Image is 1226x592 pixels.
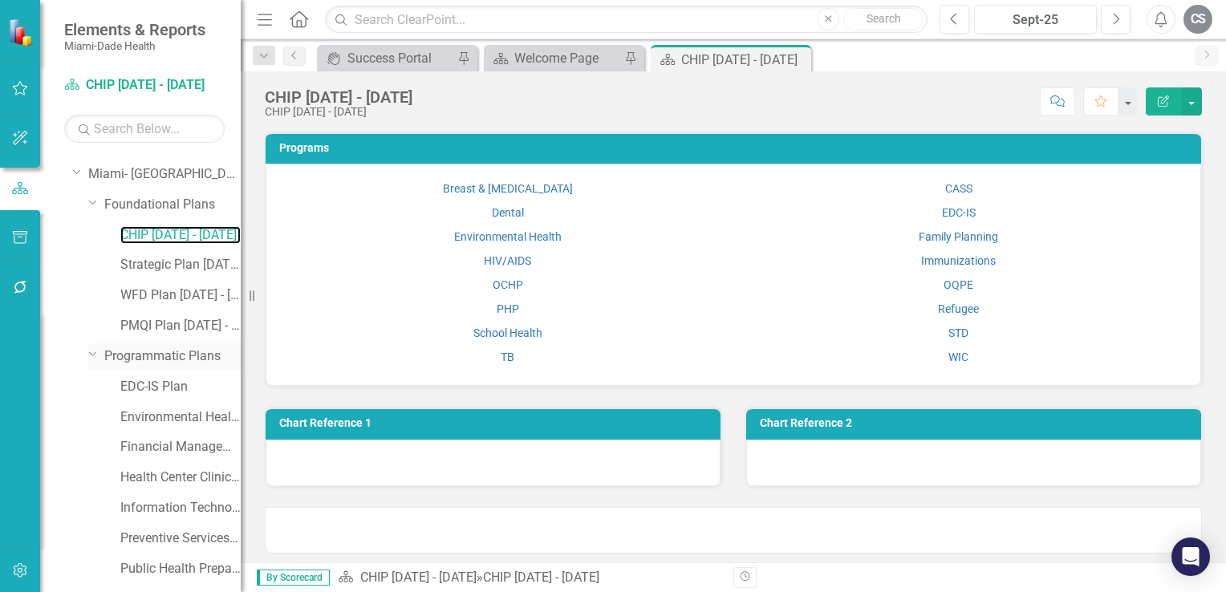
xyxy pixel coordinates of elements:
[948,326,968,339] a: STD
[514,48,620,68] div: Welcome Page
[488,48,620,68] a: Welcome Page
[88,165,241,184] a: Miami- [GEOGRAPHIC_DATA]
[64,115,225,143] input: Search Below...
[64,20,205,39] span: Elements & Reports
[64,39,205,52] small: Miami-Dade Health
[492,206,524,219] a: Dental
[948,351,968,363] a: WIC
[321,48,453,68] a: Success Portal
[938,302,979,315] a: Refugee
[473,326,542,339] a: School Health
[120,226,241,245] a: CHIP [DATE] - [DATE]
[497,302,519,315] a: PHP
[484,254,531,267] a: HIV/AIDS
[120,529,241,548] a: Preventive Services Plan
[454,230,562,243] a: Environmental Health
[104,196,241,214] a: Foundational Plans
[120,408,241,427] a: Environmental Health Plan
[681,50,807,70] div: CHIP [DATE] - [DATE]
[867,12,901,25] span: Search
[843,8,924,30] button: Search
[265,106,412,118] div: CHIP [DATE] - [DATE]
[7,18,36,47] img: ClearPoint Strategy
[919,230,998,243] a: Family Planning
[980,10,1091,30] div: Sept-25
[347,48,453,68] div: Success Portal
[120,317,241,335] a: PMQI Plan [DATE] - [DATE]
[325,6,928,34] input: Search ClearPoint...
[104,347,241,366] a: Programmatic Plans
[942,206,976,219] a: EDC-IS
[493,278,523,291] a: OCHP
[257,570,330,586] span: By Scorecard
[1171,537,1210,576] div: Open Intercom Messenger
[64,76,225,95] a: CHIP [DATE] - [DATE]
[279,417,712,429] h3: Chart Reference 1
[279,142,1193,154] h3: Programs
[760,417,1193,429] h3: Chart Reference 2
[921,254,996,267] a: Immunizations
[120,499,241,517] a: Information Technology Plan
[483,570,599,585] div: CHIP [DATE] - [DATE]
[120,438,241,456] a: Financial Management Plan
[944,278,973,291] a: OQPE
[1183,5,1212,34] button: CS
[338,569,721,587] div: »
[120,286,241,305] a: WFD Plan [DATE] - [DATE]
[120,560,241,578] a: Public Health Preparedness Plan
[360,570,477,585] a: CHIP [DATE] - [DATE]
[120,256,241,274] a: Strategic Plan [DATE] - [DATE]
[443,182,573,195] a: Breast & [MEDICAL_DATA]
[945,182,972,195] a: CASS
[974,5,1097,34] button: Sept-25
[501,351,514,363] a: TB
[120,468,241,487] a: Health Center Clinical Admin Support Plan
[120,378,241,396] a: EDC-IS Plan
[265,88,412,106] div: CHIP [DATE] - [DATE]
